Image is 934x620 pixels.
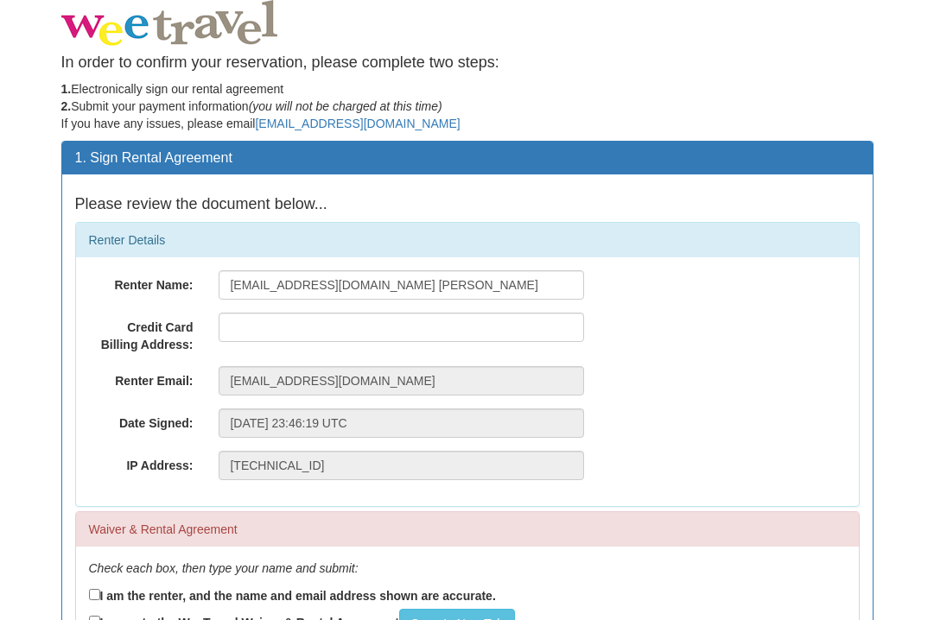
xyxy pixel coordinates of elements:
[76,270,206,294] label: Renter Name:
[76,451,206,474] label: IP Address:
[76,408,206,432] label: Date Signed:
[89,585,496,604] label: I am the renter, and the name and email address shown are accurate.
[249,99,442,113] em: (you will not be charged at this time)
[61,82,72,96] strong: 1.
[61,80,874,132] p: Electronically sign our rental agreement Submit your payment information If you have any issues, ...
[75,150,860,166] h3: 1. Sign Rental Agreement
[61,99,72,113] strong: 2.
[76,512,859,547] div: Waiver & Rental Agreement
[89,561,359,575] em: Check each box, then type your name and submit:
[75,196,860,213] h4: Please review the document below...
[89,589,100,600] input: I am the renter, and the name and email address shown are accurate.
[76,223,859,257] div: Renter Details
[255,117,460,130] a: [EMAIL_ADDRESS][DOMAIN_NAME]
[76,313,206,353] label: Credit Card Billing Address:
[76,366,206,389] label: Renter Email:
[61,54,874,72] h4: In order to confirm your reservation, please complete two steps:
